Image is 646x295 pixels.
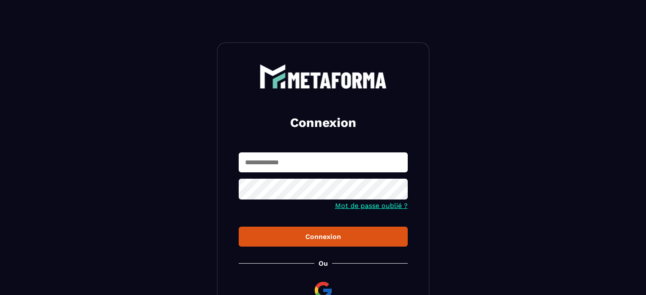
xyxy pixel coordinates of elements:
p: Ou [319,259,328,267]
h2: Connexion [249,114,398,131]
a: logo [239,64,408,89]
a: Mot de passe oublié ? [335,202,408,210]
div: Connexion [245,233,401,241]
button: Connexion [239,227,408,247]
img: logo [260,64,387,89]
